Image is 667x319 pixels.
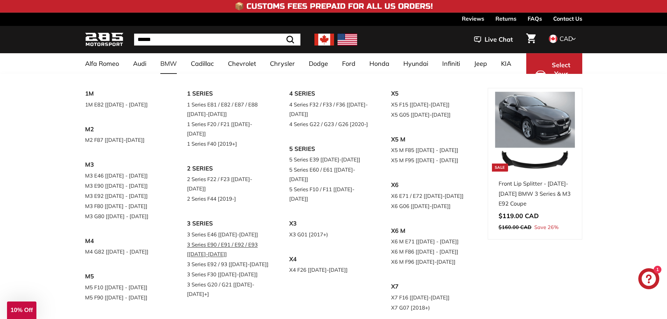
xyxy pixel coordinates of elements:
[534,223,558,232] span: Save 26%
[289,229,372,240] a: X3 G01 [2017+)
[289,218,372,229] a: X3
[492,88,578,239] a: Sale Front Lip Splitter - [DATE]-[DATE] BMW 3 Series & M3 E92 Coupe Save 26%
[391,292,474,303] a: X7 F16 [[DATE]-[DATE]]
[391,225,474,237] a: X6 M
[499,224,531,230] span: $160.00 CAD
[85,211,168,221] a: M3 G80 [[DATE] - [DATE]]
[391,303,474,313] a: X7 G07 [2018+)
[492,164,508,172] div: Sale
[187,269,270,279] a: 3 Series F30 [[DATE]-[DATE]]
[391,191,474,201] a: X6 E71 / E72 [[DATE]-[DATE]]
[85,271,168,282] a: M5
[187,229,270,240] a: 3 Series E46 [[DATE]-[DATE]]
[85,247,168,257] a: M4 G82 [[DATE] - [DATE]]
[187,88,270,99] a: 1 SERIES
[85,135,168,145] a: M2 F87 [[DATE]-[DATE]]
[187,218,270,229] a: 3 SERIES
[263,53,302,74] a: Chrysler
[187,240,270,259] a: 3 Series E90 / E91 / E92 / E93 [[DATE]-[DATE]]
[391,88,474,99] a: X5
[302,53,335,74] a: Dodge
[85,99,168,110] a: 1M E82 [[DATE] - [DATE]]
[553,13,582,25] a: Contact Us
[435,53,467,74] a: Infiniti
[391,201,474,211] a: X6 G06 [[DATE]-[DATE]]
[391,179,474,191] a: X6
[126,53,153,74] a: Audi
[187,174,270,194] a: 2 Series F22 / F23 [[DATE]-[DATE]]
[85,88,168,99] a: 1M
[362,53,396,74] a: Honda
[289,184,372,204] a: 5 Series F10 / F11 [[DATE]-[DATE]]
[289,254,372,265] a: X4
[187,259,270,269] a: 3 Series E92 / 93 [[DATE]-[DATE]]
[636,268,661,291] inbox-online-store-chat: Shopify online store chat
[289,154,372,165] a: 5 Series E39 [[DATE]-[DATE]]
[335,53,362,74] a: Ford
[85,282,168,292] a: M5 F10 [[DATE] - [DATE]]
[522,28,540,51] a: Cart
[391,155,474,165] a: X5 M F95 [[DATE] - [DATE]]
[221,53,263,74] a: Chevrolet
[289,88,372,99] a: 4 SERIES
[187,163,270,174] a: 2 SERIES
[153,53,184,74] a: BMW
[560,35,573,43] span: CAD
[391,99,474,110] a: X5 F15 [[DATE]-[DATE]]
[184,53,221,74] a: Cadillac
[467,53,494,74] a: Jeep
[85,235,168,247] a: M4
[187,99,270,119] a: 1 Series E81 / E82 / E87 / E88 [[DATE]-[DATE]]
[85,201,168,211] a: M3 F80 [[DATE] - [DATE]]
[289,119,372,129] a: 4 Series G22 / G23 / G26 [2020-]
[391,110,474,120] a: X5 G05 [[DATE]-[DATE]]
[85,171,168,181] a: M3 E46 [[DATE] - [DATE]]
[187,194,270,204] a: 2 Series F44 [2019-]
[289,165,372,184] a: 5 Series E60 / E61 [[DATE]-[DATE]]
[391,281,474,292] a: X7
[499,212,539,220] span: $119.00 CAD
[85,191,168,201] a: M3 E92 [[DATE] - [DATE]]
[85,181,168,191] a: M3 E90 [[DATE] - [DATE]]
[391,257,474,267] a: X6 M F96 [[DATE]-[DATE]]
[187,119,270,139] a: 1 Series F20 / F21 [[DATE]-[DATE]]
[465,31,522,48] button: Live Chat
[289,265,372,275] a: X4 F26 [[DATE]-[DATE]]
[485,35,513,44] span: Live Chat
[235,2,433,11] h4: 📦 Customs Fees Prepaid for All US Orders!
[11,307,33,313] span: 10% Off
[134,34,300,46] input: Search
[289,143,372,155] a: 5 SERIES
[396,53,435,74] a: Hyundai
[462,13,484,25] a: Reviews
[391,236,474,247] a: X6 M E71 [[DATE] - [DATE]]
[78,53,126,74] a: Alfa Romeo
[289,99,372,119] a: 4 Series F32 / F33 / F36 [[DATE]-[DATE]]
[494,53,518,74] a: KIA
[391,134,474,145] a: X5 M
[85,292,168,303] a: M5 F90 [[DATE] - [DATE]]
[7,301,36,319] div: 10% Off
[391,145,474,155] a: X5 M F85 [[DATE] - [DATE]]
[85,32,124,48] img: Logo_285_Motorsport_areodynamics_components
[495,13,516,25] a: Returns
[499,179,571,209] div: Front Lip Splitter - [DATE]-[DATE] BMW 3 Series & M3 E92 Coupe
[187,139,270,149] a: 1 Series F40 [2019+]
[187,279,270,299] a: 3 Series G20 / G21 [[DATE]-[DATE]+]
[85,159,168,171] a: M3
[391,247,474,257] a: X6 M F86 [[DATE] - [DATE]]
[528,13,542,25] a: FAQs
[549,61,573,88] span: Select Your Vehicle
[85,124,168,135] a: M2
